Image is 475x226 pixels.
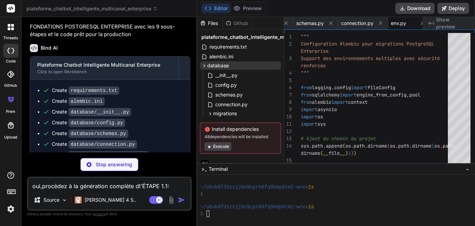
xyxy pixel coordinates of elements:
[37,61,171,68] div: Plateforme Chatbot Intelligente Multicanal Enterprise
[340,92,356,98] span: import
[62,197,67,203] img: Pick Models
[284,33,292,40] div: 1
[201,166,207,173] span: >_
[284,99,292,106] div: 8
[432,143,434,149] span: (
[209,43,248,51] span: requirements.txt
[391,20,406,27] span: env.py
[320,150,323,156] span: (
[197,20,223,27] div: Files
[209,52,234,61] span: alembic.ini
[284,40,292,48] div: 2
[69,129,128,138] code: database/schemas.py
[308,184,314,191] span: 1s
[387,143,390,149] span: (
[301,41,434,47] span: Configuration Alembic pour migrations PostgreSQL
[284,106,292,113] div: 9
[202,3,231,13] button: Editor
[331,99,348,105] span: import
[466,166,469,173] span: −
[6,58,16,64] label: code
[284,84,292,91] div: 6
[317,106,337,112] span: asyncio
[201,34,332,41] span: plateforme_chatbot_intelligente_multicanal_enterprise
[301,99,312,105] span: from
[323,150,345,156] span: __file__
[406,92,409,98] span: ,
[200,204,308,210] span: ~/u3uk0f35zsjjbn9cprh6fq9h0p4tm2-wnxx
[52,98,105,105] div: Create
[209,166,228,173] span: Terminal
[296,20,324,27] span: schemas.py
[215,91,243,99] span: schemas.py
[204,142,231,151] button: Execute
[52,108,131,116] div: Create
[436,16,469,30] span: Show preview
[341,20,373,27] span: connection.py
[200,210,203,217] span: ❯
[301,92,312,98] span: from
[3,35,18,41] label: threads
[301,143,343,149] span: sys.path.append
[284,128,292,135] div: 12
[37,69,171,75] div: Click to open Workbench
[301,135,376,142] span: # Ajout du chemin du projet
[215,81,237,89] span: config.py
[437,3,469,14] button: Deploy
[301,70,309,76] span: """
[93,212,106,216] span: privacy
[6,109,15,115] label: prem
[348,150,351,156] span: )
[312,99,331,105] span: alembic
[223,20,251,27] div: Github
[284,135,292,142] div: 13
[390,143,432,149] span: os.path.dirname
[301,121,317,127] span: import
[284,77,292,84] div: 5
[69,108,131,116] code: database/__init__.py
[231,3,265,13] button: Preview
[213,110,237,117] span: migrations
[69,140,137,149] code: database/connection.py
[284,120,292,128] div: 11
[356,92,406,98] span: engine_from_config
[30,15,190,39] p: oui,procèdez à la génération complète dl'ÉTAPE 1.1: FONDATIONS POSTGRESQL ENTERPRISE avec les 9 s...
[27,211,192,217] p: Always double-check its answers. Your in Bind
[284,142,292,150] div: 14
[317,121,326,127] span: sys
[69,86,119,95] code: requirements.txt
[301,48,329,54] span: Enterprise
[301,84,312,91] span: from
[301,55,440,61] span: Support des environnements multiples avec sécurité
[200,191,203,197] span: ❯
[308,204,314,210] span: 1s
[200,184,308,191] span: ~/u3uk0f35zsjjbn9cprh6fq9h0p4tm2-wnxx
[215,100,248,109] span: connection.py
[43,196,59,203] p: Source
[167,196,175,204] img: attachment
[284,91,292,99] div: 7
[178,196,185,203] img: icon
[52,87,119,94] div: Create
[301,150,320,156] span: dirname
[52,141,137,148] div: Create
[284,69,292,77] div: 4
[284,55,292,62] div: 3
[26,5,158,12] span: plateforme_chatbot_intelligente_multicanal_enterprise
[215,71,238,79] span: __init__.py
[75,196,82,203] img: Claude 4 Sonnet
[84,196,136,203] p: [PERSON_NAME] 4 S..
[52,119,125,126] div: Create
[312,92,340,98] span: sqlalchemy
[301,33,309,40] span: """
[52,130,128,137] div: Create
[96,161,132,168] p: Stop answering
[317,114,323,120] span: os
[4,83,17,89] label: GitHub
[69,151,148,159] code: database/migrations/env.py
[207,62,229,69] span: database
[351,150,354,156] span: )
[343,143,345,149] span: (
[345,150,348,156] span: )
[345,143,387,149] span: os.path.dirname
